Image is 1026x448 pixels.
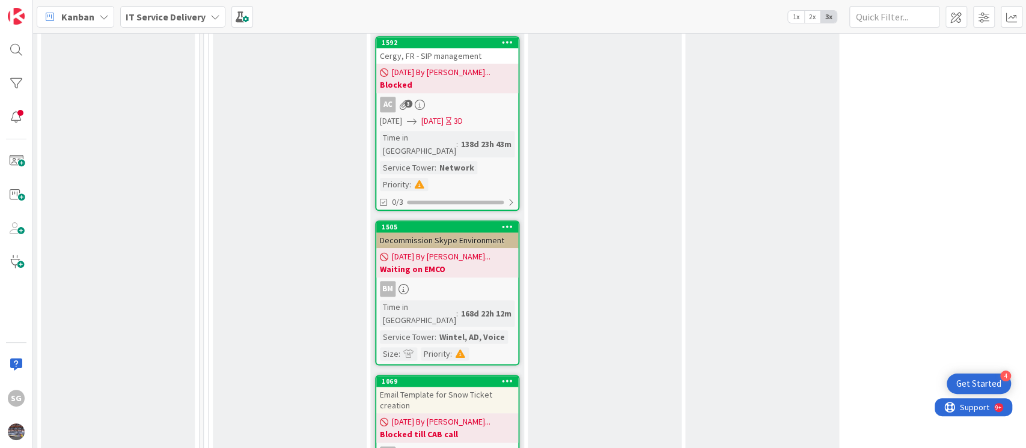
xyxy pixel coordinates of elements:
span: 1x [788,11,804,23]
div: Time in [GEOGRAPHIC_DATA] [380,300,456,327]
div: Cergy, FR - SIP management [376,48,518,64]
div: Service Tower [380,161,435,174]
div: 1592Cergy, FR - SIP management [376,37,518,64]
div: 1592 [376,37,518,48]
span: : [456,307,458,320]
div: Decommission Skype Environment [376,232,518,248]
div: Get Started [956,378,1001,390]
div: 3D [454,115,463,127]
span: [DATE] By [PERSON_NAME]... [392,250,490,263]
span: [DATE] By [PERSON_NAME]... [392,66,490,79]
b: Blocked till CAB call [380,428,515,440]
img: Visit kanbanzone.com [8,8,25,25]
div: Time in [GEOGRAPHIC_DATA] [380,131,456,157]
a: 1592Cergy, FR - SIP management[DATE] By [PERSON_NAME]...BlockedAC[DATE][DATE]3DTime in [GEOGRAPHI... [375,36,519,211]
span: : [450,347,452,360]
div: 1069 [376,376,518,387]
span: [DATE] [380,115,402,127]
span: : [456,138,458,151]
div: Wintel, AD, Voice [436,330,508,344]
span: : [398,347,400,360]
img: avatar [8,423,25,440]
b: Waiting on EMCO [380,263,515,275]
div: Open Get Started checklist, remaining modules: 4 [947,374,1011,394]
span: [DATE] [421,115,444,127]
span: 3x [820,11,837,23]
span: : [435,161,436,174]
div: BM [380,281,395,297]
b: IT Service Delivery [126,11,206,23]
div: 168d 22h 12m [458,307,515,320]
span: : [409,178,411,191]
div: Network [436,161,477,174]
div: Email Template for Snow Ticket creation [376,387,518,413]
div: 9+ [61,5,67,14]
div: BM [376,281,518,297]
div: 1505 [376,222,518,232]
div: Service Tower [380,330,435,344]
span: 3 [405,100,412,107]
span: 0/3 [392,196,403,208]
div: Priority [380,178,409,191]
span: 2x [804,11,820,23]
span: : [435,330,436,344]
span: Support [25,2,55,16]
div: 1505Decommission Skype Environment [376,222,518,248]
div: 138d 23h 43m [458,138,515,151]
span: Kanban [61,10,94,24]
span: [DATE] By [PERSON_NAME]... [392,416,490,428]
div: Priority [421,347,450,360]
div: Size [380,347,398,360]
div: 1069 [382,377,518,386]
input: Quick Filter... [849,6,939,28]
div: 1592 [382,38,518,47]
div: AC [376,97,518,112]
a: 1505Decommission Skype Environment[DATE] By [PERSON_NAME]...Waiting on EMCOBMTime in [GEOGRAPHIC_... [375,220,519,365]
div: AC [380,97,395,112]
b: Blocked [380,79,515,91]
div: 4 [1000,371,1011,381]
div: 1069Email Template for Snow Ticket creation [376,376,518,413]
div: 1505 [382,223,518,231]
div: sg [8,390,25,407]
